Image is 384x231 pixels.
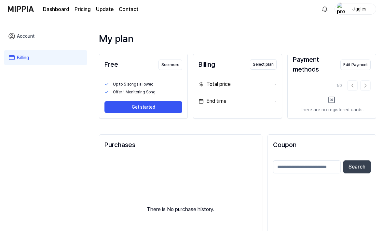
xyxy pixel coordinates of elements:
[104,96,182,113] a: Get started
[199,80,231,88] div: Total price
[300,106,364,113] div: There are no registered cards.
[199,60,215,69] div: Billing
[293,55,340,74] div: Payment methods
[113,89,182,95] div: Offer 1 Monitoring Song
[343,160,371,173] button: Search
[335,4,376,15] button: profileJiggles
[158,59,182,70] a: See more
[274,80,277,88] div: -
[340,59,371,70] a: Edit Payment
[337,3,345,16] img: profile
[104,60,118,69] div: Free
[199,97,226,105] div: End time
[43,6,69,13] a: Dashboard
[96,6,114,13] a: Update
[75,6,91,13] a: Pricing
[347,5,372,12] div: Jiggles
[250,59,277,70] button: Select plan
[340,60,371,70] button: Edit Payment
[99,31,376,46] div: My plan
[321,5,329,13] img: 알림
[158,60,182,70] button: See more
[273,140,371,150] h2: Coupon
[274,97,277,105] div: -
[336,83,342,88] div: 1 / 0
[113,81,182,87] div: Up to 5 songs allowed
[119,6,138,13] a: Contact
[4,50,87,65] a: Billing
[4,29,87,44] a: Account
[104,101,182,113] button: Get started
[104,140,257,150] div: Purchases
